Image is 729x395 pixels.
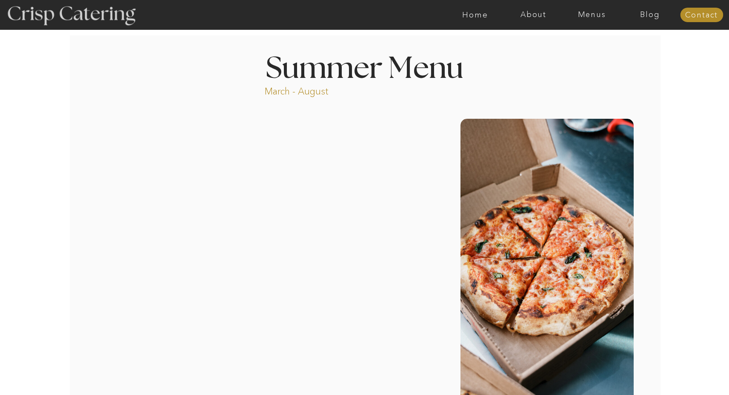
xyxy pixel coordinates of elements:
h1: Summer Menu [246,54,483,79]
a: Home [446,11,504,19]
a: Menus [563,11,621,19]
a: About [504,11,563,19]
a: Blog [621,11,679,19]
p: March - August [265,85,382,95]
a: Contact [680,11,723,20]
